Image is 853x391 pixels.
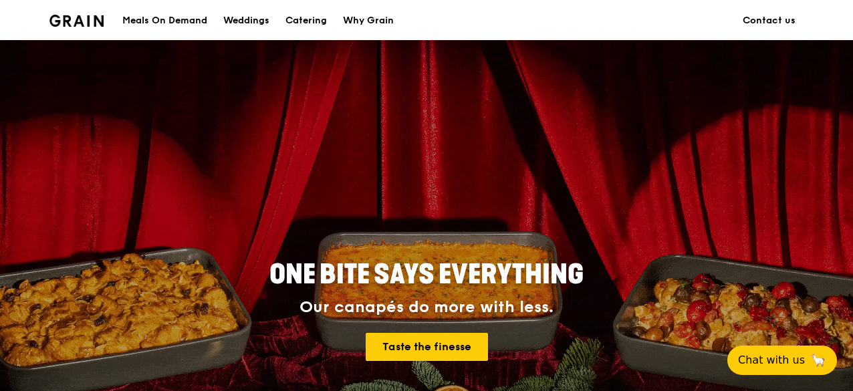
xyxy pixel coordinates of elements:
img: Grain [49,15,104,27]
div: Meals On Demand [122,1,207,41]
a: Why Grain [335,1,402,41]
div: Weddings [223,1,269,41]
a: Catering [277,1,335,41]
div: Our canapés do more with less. [186,298,667,317]
span: 🦙 [810,352,826,368]
a: Taste the finesse [366,333,488,361]
span: ONE BITE SAYS EVERYTHING [269,259,584,291]
div: Why Grain [343,1,394,41]
button: Chat with us🦙 [727,346,837,375]
span: Chat with us [738,352,805,368]
div: Catering [285,1,327,41]
a: Weddings [215,1,277,41]
a: Contact us [735,1,804,41]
